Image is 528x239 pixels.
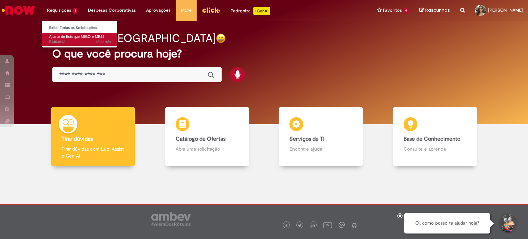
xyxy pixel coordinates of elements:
img: logo_footer_ambev_rotulo_gray.png [151,212,191,226]
a: Serviços de TI Encontre ajuda [264,107,378,166]
h2: Boa tarde, [GEOGRAPHIC_DATA] [52,32,216,44]
p: +GenAi [253,7,270,15]
span: Aprovações [146,7,170,14]
img: click_logo_yellow_360x200.png [202,5,220,15]
p: Consulte e aprenda [404,145,466,152]
span: Favoritos [383,7,402,14]
img: logo_footer_workplace.png [339,222,345,228]
img: logo_footer_twitter.png [298,224,301,227]
div: Padroniza [231,7,270,15]
img: logo_footer_facebook.png [285,224,288,227]
p: Tirar dúvidas com Lupi Assist e Gen Ai [62,145,124,159]
span: 9 [403,8,409,14]
span: More [181,7,191,14]
ul: Requisições [42,21,117,48]
a: Rascunhos [419,7,450,14]
span: 1 [73,8,78,14]
b: Tirar dúvidas [62,135,93,142]
img: happy-face.png [216,33,226,43]
img: logo_footer_naosei.png [351,222,357,228]
span: Requisições [47,7,71,14]
p: Abra uma solicitação [176,145,239,152]
span: Despesas Corporativas [88,7,136,14]
img: logo_footer_linkedin.png [311,224,315,228]
div: Oi, como posso te ajudar hoje? [404,213,490,233]
span: Rascunhos [425,7,450,13]
span: R13545921 [49,39,111,45]
a: Catálogo de Ofertas Abra uma solicitação [150,107,264,166]
a: Base de Conhecimento Consulte e aprenda [378,107,492,166]
a: Tirar dúvidas Tirar dúvidas com Lupi Assist e Gen Ai [36,107,150,166]
span: [PERSON_NAME] [488,7,523,13]
p: Encontre ajuda [289,145,352,152]
button: Iniciar Conversa de Suporte [497,213,518,234]
b: Serviços de TI [289,135,324,142]
span: 12d atrás [96,39,111,44]
img: logo_footer_youtube.png [323,220,332,229]
a: Exibir Todas as Solicitações [42,24,118,32]
a: Aberto R13545921 : Ajuste de Estoque MIGO e MR22 [42,33,118,46]
b: Catálogo de Ofertas [176,135,225,142]
h2: O que você procura hoje? [52,48,476,60]
b: Base de Conhecimento [404,135,460,142]
span: Ajuste de Estoque MIGO e MR22 [49,34,104,39]
img: ServiceNow [1,3,36,17]
time: 18/09/2025 09:22:17 [96,39,111,44]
